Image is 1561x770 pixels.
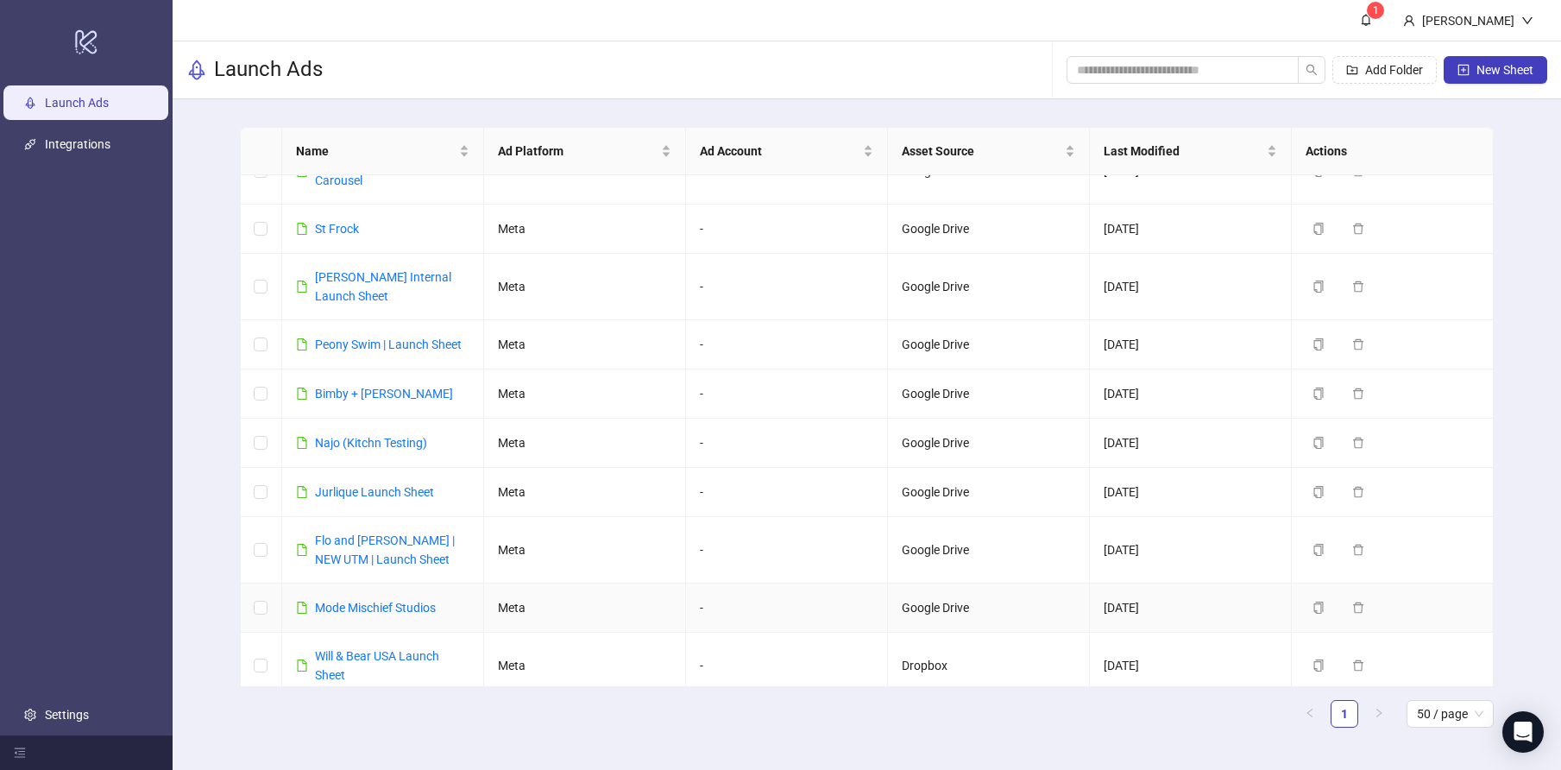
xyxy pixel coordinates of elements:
[1367,2,1384,19] sup: 1
[296,388,308,400] span: file
[1352,486,1364,498] span: delete
[1312,338,1325,350] span: copy
[686,517,888,584] td: -
[1296,700,1324,728] li: Previous Page
[1312,660,1325,672] span: copy
[484,254,686,320] td: Meta
[315,222,359,236] a: St Frock
[1415,11,1521,30] div: [PERSON_NAME]
[1104,142,1263,161] span: Last Modified
[1090,320,1292,369] td: [DATE]
[315,601,436,615] a: Mode Mischief Studios
[14,747,26,759] span: menu-fold
[1090,584,1292,633] td: [DATE]
[315,649,439,682] a: Will & Bear USA Launch Sheet
[686,254,888,320] td: -
[1407,700,1494,728] div: Page Size
[296,142,456,161] span: Name
[1444,56,1547,84] button: New Sheet
[686,205,888,254] td: -
[1090,205,1292,254] td: [DATE]
[45,708,89,722] a: Settings
[315,270,451,303] a: [PERSON_NAME] Internal Launch Sheet
[888,369,1090,419] td: Google Drive
[1306,64,1318,76] span: search
[1365,700,1393,728] button: right
[1403,15,1415,27] span: user
[1312,437,1325,449] span: copy
[888,205,1090,254] td: Google Drive
[484,320,686,369] td: Meta
[484,633,686,699] td: Meta
[1521,15,1533,27] span: down
[1346,64,1358,76] span: folder-add
[700,142,859,161] span: Ad Account
[45,96,109,110] a: Launch Ads
[1502,711,1544,753] div: Open Intercom Messenger
[1312,544,1325,556] span: copy
[315,387,453,401] a: Bimby + [PERSON_NAME]
[484,128,686,175] th: Ad Platform
[1365,63,1423,77] span: Add Folder
[1312,486,1325,498] span: copy
[686,419,888,468] td: -
[315,436,427,450] a: Najo (Kitchn Testing)
[1352,660,1364,672] span: delete
[888,419,1090,468] td: Google Drive
[1331,701,1357,727] a: 1
[1457,64,1470,76] span: plus-square
[1365,700,1393,728] li: Next Page
[1292,128,1494,175] th: Actions
[1352,388,1364,400] span: delete
[186,60,207,80] span: rocket
[296,660,308,672] span: file
[686,584,888,633] td: -
[1090,517,1292,584] td: [DATE]
[1417,701,1483,727] span: 50 / page
[1090,633,1292,699] td: [DATE]
[1296,700,1324,728] button: left
[484,468,686,517] td: Meta
[296,281,308,293] span: file
[315,338,462,351] a: Peony Swim | Launch Sheet
[296,602,308,614] span: file
[1352,281,1364,293] span: delete
[1090,254,1292,320] td: [DATE]
[686,468,888,517] td: -
[686,320,888,369] td: -
[1360,14,1372,26] span: bell
[686,128,888,175] th: Ad Account
[686,633,888,699] td: -
[1312,602,1325,614] span: copy
[888,517,1090,584] td: Google Drive
[484,369,686,419] td: Meta
[484,205,686,254] td: Meta
[1331,700,1358,728] li: 1
[1476,63,1533,77] span: New Sheet
[296,437,308,449] span: file
[888,633,1090,699] td: Dropbox
[888,128,1090,175] th: Asset Source
[1312,223,1325,235] span: copy
[1090,468,1292,517] td: [DATE]
[1352,602,1364,614] span: delete
[888,320,1090,369] td: Google Drive
[484,419,686,468] td: Meta
[484,584,686,633] td: Meta
[902,142,1061,161] span: Asset Source
[1352,437,1364,449] span: delete
[1373,4,1379,16] span: 1
[296,486,308,498] span: file
[1352,338,1364,350] span: delete
[1352,544,1364,556] span: delete
[1352,223,1364,235] span: delete
[315,533,455,566] a: Flo and [PERSON_NAME] | NEW UTM | Launch Sheet
[484,517,686,584] td: Meta
[1374,708,1384,718] span: right
[498,142,658,161] span: Ad Platform
[282,128,484,175] th: Name
[315,485,434,499] a: Jurlique Launch Sheet
[296,338,308,350] span: file
[296,223,308,235] span: file
[888,254,1090,320] td: Google Drive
